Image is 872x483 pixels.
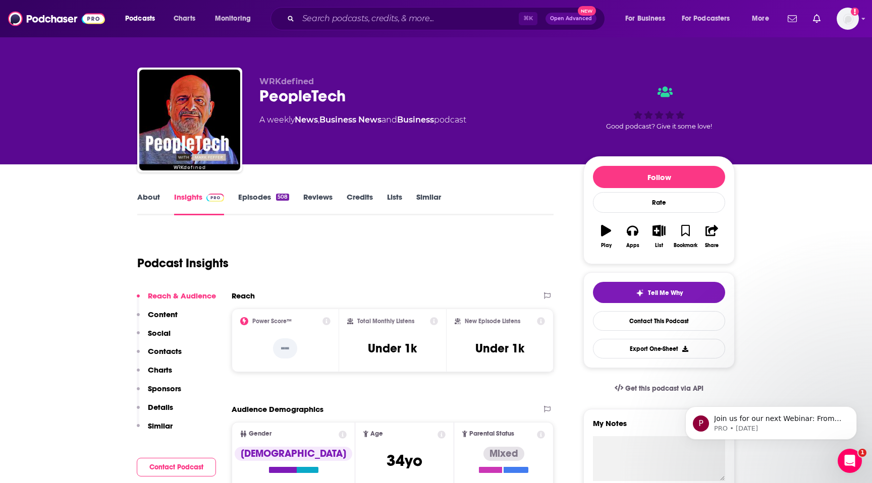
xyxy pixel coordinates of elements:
div: [DEMOGRAPHIC_DATA] [235,447,352,461]
p: Message from PRO, sent 33w ago [44,39,174,48]
button: Play [593,218,619,255]
iframe: Intercom notifications message [670,385,872,456]
button: open menu [208,11,264,27]
img: Podchaser - Follow, Share and Rate Podcasts [8,9,105,28]
img: User Profile [837,8,859,30]
a: InsightsPodchaser Pro [174,192,224,215]
span: Get this podcast via API [625,384,703,393]
button: open menu [118,11,168,27]
span: Parental Status [469,431,514,437]
button: List [646,218,672,255]
button: Social [137,328,171,347]
input: Search podcasts, credits, & more... [298,11,519,27]
button: Export One-Sheet [593,339,725,358]
h1: Podcast Insights [137,256,229,271]
button: open menu [675,11,745,27]
p: Reach & Audience [148,291,216,300]
a: Business [397,115,434,125]
span: Monitoring [215,12,251,26]
button: Follow [593,166,725,188]
span: Charts [174,12,195,26]
button: Charts [137,365,172,384]
a: Reviews [303,192,333,215]
span: WRKdefined [259,77,314,86]
button: Open AdvancedNew [546,13,596,25]
span: Join us for our next Webinar: From Pushback to Payoff: Building Buy-In for Niche Podcast Placemen... [44,29,174,288]
div: Search podcasts, credits, & more... [280,7,615,30]
div: Rate [593,192,725,213]
div: Mixed [483,447,524,461]
span: Podcasts [125,12,155,26]
div: Bookmark [674,243,697,249]
span: Good podcast? Give it some love! [606,123,712,130]
div: 508 [276,194,289,201]
p: Social [148,328,171,338]
div: Share [705,243,719,249]
a: Business News [319,115,381,125]
div: Play [601,243,612,249]
span: and [381,115,397,125]
p: Content [148,310,178,319]
div: Apps [626,243,639,249]
span: Gender [249,431,271,437]
button: tell me why sparkleTell Me Why [593,282,725,303]
h2: Power Score™ [252,318,292,325]
a: News [295,115,318,125]
p: Contacts [148,346,182,356]
div: Good podcast? Give it some love! [583,77,735,139]
img: Podchaser Pro [206,194,224,202]
span: Age [370,431,383,437]
a: About [137,192,160,215]
button: Details [137,402,173,421]
label: My Notes [593,418,725,436]
button: Share [699,218,725,255]
h2: Total Monthly Listens [357,318,414,325]
div: List [655,243,663,249]
p: -- [273,338,297,358]
span: 34 yo [387,451,422,470]
p: Similar [148,421,173,431]
button: Content [137,310,178,328]
span: New [578,6,596,16]
a: Episodes508 [238,192,289,215]
button: open menu [745,11,782,27]
button: open menu [618,11,678,27]
iframe: Intercom live chat [838,449,862,473]
span: Logged in as carolinejames [837,8,859,30]
a: Credits [347,192,373,215]
button: Similar [137,421,173,440]
button: Contact Podcast [137,458,216,476]
a: Charts [167,11,201,27]
span: More [752,12,769,26]
p: Sponsors [148,384,181,393]
span: Open Advanced [550,16,592,21]
button: Sponsors [137,384,181,402]
img: PeopleTech [139,70,240,170]
div: A weekly podcast [259,114,466,126]
span: ⌘ K [519,12,537,25]
h2: Audience Demographics [232,404,323,414]
a: Get this podcast via API [607,376,712,401]
button: Show profile menu [837,8,859,30]
a: Show notifications dropdown [809,10,825,27]
h3: Under 1k [368,341,417,356]
a: Contact This Podcast [593,311,725,331]
p: Charts [148,365,172,375]
span: Tell Me Why [648,289,683,297]
img: tell me why sparkle [636,289,644,297]
span: For Podcasters [682,12,730,26]
button: Apps [619,218,645,255]
a: Show notifications dropdown [784,10,801,27]
button: Contacts [137,346,182,365]
h2: Reach [232,291,255,300]
span: 1 [858,449,866,457]
p: Details [148,402,173,412]
a: Lists [387,192,402,215]
a: Similar [416,192,441,215]
span: , [318,115,319,125]
button: Reach & Audience [137,291,216,310]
